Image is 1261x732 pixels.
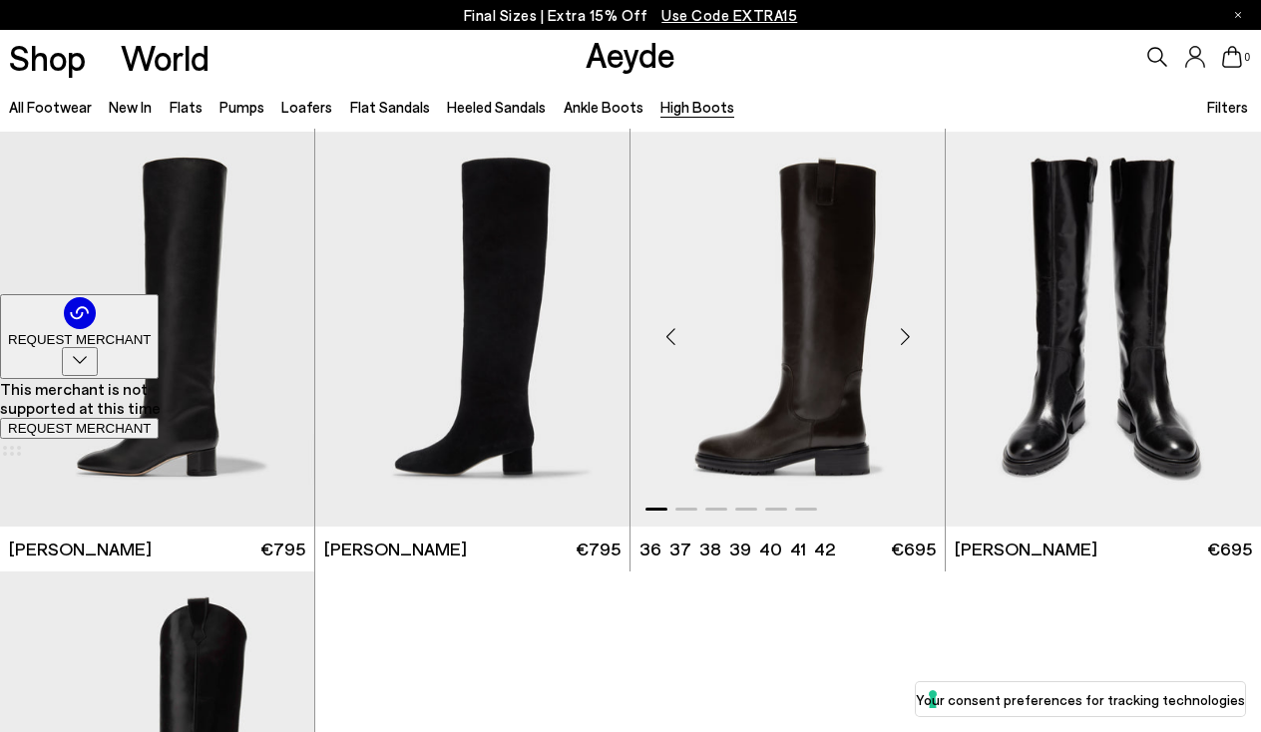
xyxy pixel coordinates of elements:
[219,98,264,116] a: Pumps
[639,537,829,561] ul: variant
[630,132,945,527] a: Next slide Previous slide
[955,537,1097,561] span: [PERSON_NAME]
[315,132,630,527] img: Willa Suede Over-Knee Boots
[315,132,630,527] div: 1 / 6
[946,132,1261,527] div: 5 / 6
[1207,98,1248,116] span: Filters
[630,132,945,527] img: Henry Knee-High Boots
[350,98,430,116] a: Flat Sandals
[576,537,621,561] span: €795
[916,689,1245,710] label: Your consent preferences for tracking technologies
[814,537,835,561] li: 42
[699,537,721,561] li: 38
[315,132,630,527] a: Next slide Previous slide
[9,537,152,561] span: [PERSON_NAME]
[1207,537,1252,561] span: €695
[109,98,152,116] a: New In
[669,537,691,561] li: 37
[891,537,936,561] span: €695
[1222,46,1242,68] a: 0
[946,527,1261,571] a: [PERSON_NAME] €695
[630,527,945,571] a: 36 37 38 39 40 41 42 €695
[660,98,734,116] a: High Boots
[759,537,782,561] li: 40
[281,98,332,116] a: Loafers
[564,98,643,116] a: Ankle Boots
[9,40,86,75] a: Shop
[324,537,467,561] span: [PERSON_NAME]
[9,98,92,116] a: All Footwear
[916,682,1245,716] button: Your consent preferences for tracking technologies
[464,3,798,28] p: Final Sizes | Extra 15% Off
[260,537,305,561] span: €795
[315,527,630,571] a: [PERSON_NAME] €795
[790,537,806,561] li: 41
[170,98,203,116] a: Flats
[447,98,546,116] a: Heeled Sandals
[639,537,661,561] li: 36
[661,6,797,24] span: Navigate to /collections/ss25-final-sizes
[729,537,751,561] li: 39
[1242,52,1252,63] span: 0
[121,40,210,75] a: World
[946,132,1261,527] a: Next slide Previous slide
[630,132,945,527] div: 1 / 6
[946,132,1261,527] img: Henry Knee-High Boots
[586,33,675,75] a: Aeyde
